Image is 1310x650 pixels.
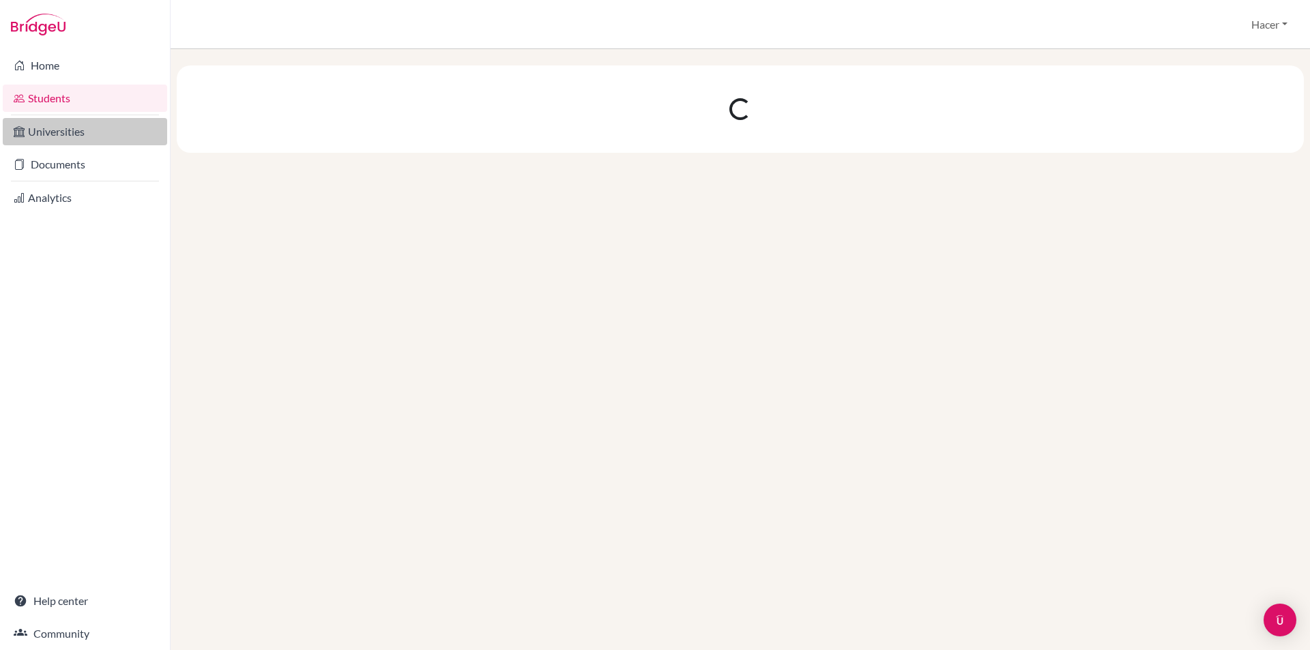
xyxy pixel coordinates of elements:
a: Documents [3,151,167,178]
a: Universities [3,118,167,145]
img: Bridge-U [11,14,65,35]
button: Hacer [1245,12,1294,38]
a: Community [3,620,167,647]
a: Help center [3,587,167,615]
a: Analytics [3,184,167,211]
a: Home [3,52,167,79]
div: Open Intercom Messenger [1264,604,1296,636]
a: Students [3,85,167,112]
